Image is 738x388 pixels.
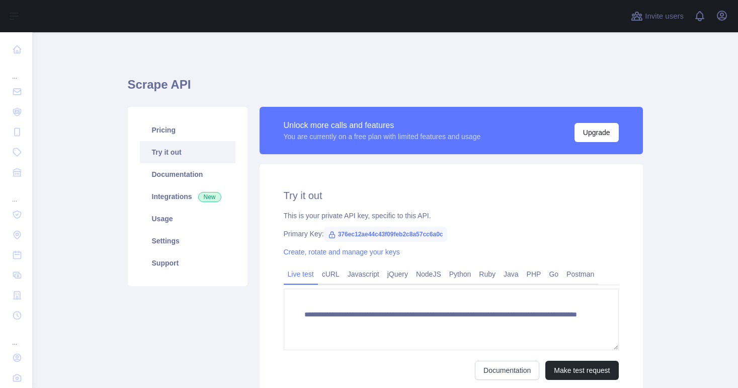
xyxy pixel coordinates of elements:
a: Postman [562,266,598,282]
a: Javascript [344,266,383,282]
span: New [198,192,221,202]
button: Make test request [545,361,618,380]
div: ... [8,327,24,347]
span: 376ec12ae44c43f09feb2c8a57cc6a0c [324,227,447,242]
button: Upgrade [575,123,619,142]
div: ... [8,60,24,81]
div: ... [8,183,24,204]
div: Primary Key: [284,229,619,239]
h2: Try it out [284,188,619,203]
a: Usage [140,208,235,230]
a: Live test [284,266,318,282]
a: Pricing [140,119,235,141]
a: Settings [140,230,235,252]
div: Unlock more calls and features [284,119,481,132]
div: You are currently on a free plan with limited features and usage [284,132,481,142]
a: Ruby [475,266,500,282]
span: Invite users [645,11,684,22]
button: Invite users [629,8,686,24]
a: Create, rotate and manage your keys [284,248,400,256]
a: jQuery [383,266,412,282]
a: Support [140,252,235,274]
a: Try it out [140,141,235,163]
div: This is your private API key, specific to this API. [284,211,619,221]
a: NodeJS [412,266,445,282]
a: Documentation [475,361,539,380]
a: Java [500,266,523,282]
a: cURL [318,266,344,282]
a: Go [545,266,562,282]
a: Integrations New [140,185,235,208]
h1: Scrape API [128,77,643,101]
a: PHP [523,266,545,282]
a: Python [445,266,475,282]
a: Documentation [140,163,235,185]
